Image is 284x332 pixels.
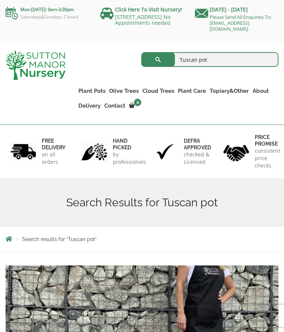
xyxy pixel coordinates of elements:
[255,147,280,169] p: consistent price checks
[6,5,89,14] p: Mon-[DATE]: 9am-3:30pm
[77,86,107,96] a: Plant Pots
[127,101,143,111] a: 0
[141,52,278,67] input: Search...
[10,142,36,161] img: 1.jpg
[134,99,141,106] span: 0
[251,86,271,96] a: About
[176,86,208,96] a: Plant Care
[102,101,127,111] a: Contact
[152,142,178,161] img: 3.jpg
[113,151,146,166] p: by professionals
[42,138,65,151] h6: FREE DELIVERY
[210,14,271,32] a: Please Send All Enquiries To: [EMAIL_ADDRESS][DOMAIN_NAME]
[184,151,211,166] p: checked & Licensed
[195,5,278,14] p: [DATE] - [DATE]
[113,138,146,151] h6: hand picked
[6,235,278,244] nav: Breadcrumbs
[42,151,65,166] p: on all orders
[107,86,141,96] a: Olive Trees
[115,13,170,26] a: [STREET_ADDRESS] No Appointments needed
[81,142,107,161] img: 2.jpg
[6,14,89,20] p: Saturdays&Sundays: Closed
[208,86,251,96] a: Topiary&Other
[77,101,102,111] a: Delivery
[22,236,97,242] span: Search results for “Tuscan pot”
[223,140,249,163] img: 4.jpg
[255,134,280,147] h6: Price promise
[115,6,182,13] a: Click Here To Visit Nursery!
[6,196,278,209] h1: Search Results for Tuscan pot
[141,86,176,96] a: Cloud Trees
[184,138,211,151] h6: Defra approved
[6,50,65,80] img: logo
